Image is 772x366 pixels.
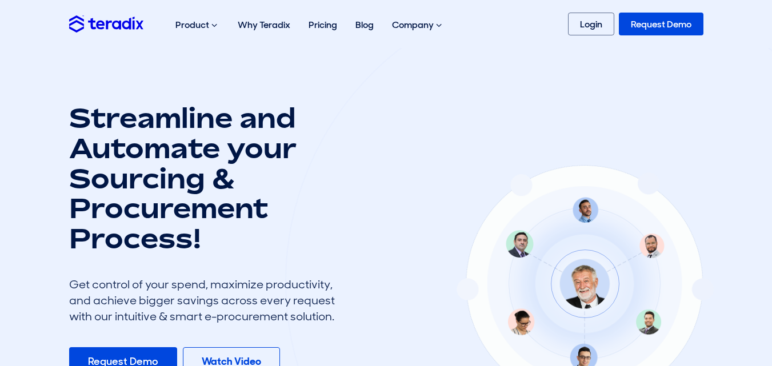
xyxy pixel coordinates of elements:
[166,7,229,43] div: Product
[69,103,343,254] h1: Streamline and Automate your Sourcing & Procurement Process!
[69,276,343,324] div: Get control of your spend, maximize productivity, and achieve bigger savings across every request...
[299,7,346,43] a: Pricing
[69,15,143,32] img: Teradix logo
[346,7,383,43] a: Blog
[229,7,299,43] a: Why Teradix
[619,13,703,35] a: Request Demo
[568,13,614,35] a: Login
[383,7,453,43] div: Company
